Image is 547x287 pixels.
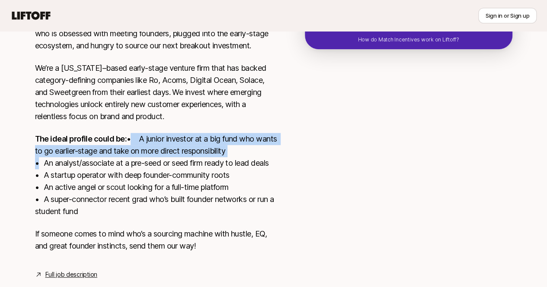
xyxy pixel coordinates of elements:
p: someone who is obsessed with meeting founders, plugged into the early-stage ecosystem, and hungry... [35,16,277,52]
p: How do Match Incentives work on Liftoff? [358,36,459,44]
strong: The ideal profile could be: [35,134,127,143]
button: Sign in or Sign up [478,8,537,23]
p: We’re a [US_STATE]–based early-stage venture firm that has backed category-defining companies lik... [35,62,277,123]
p: If someone comes to mind who’s a sourcing machine with hustle, EQ, and great founder instincts, s... [35,228,277,252]
a: Full job description [45,269,97,280]
p: • A junior investor at a big fund who wants to go earlier-stage and take on more direct responsib... [35,133,277,218]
